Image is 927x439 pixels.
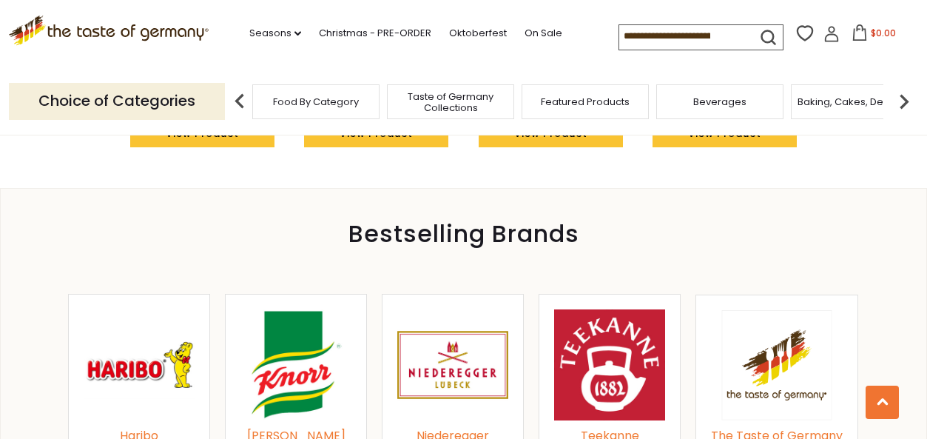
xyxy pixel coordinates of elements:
a: Food By Category [273,96,359,107]
a: Baking, Cakes, Desserts [798,96,912,107]
img: previous arrow [225,87,254,116]
a: Beverages [693,96,746,107]
a: Oktoberfest [449,25,507,41]
a: Christmas - PRE-ORDER [319,25,431,41]
div: Bestselling Brands [1,226,926,242]
img: The Taste of Germany [721,310,832,420]
a: The Taste of Germany [711,310,843,421]
a: Seasons [249,25,301,41]
img: Haribo [84,309,195,420]
a: [PERSON_NAME] [240,309,351,420]
img: Niederegger [397,309,508,420]
img: Knorr [240,309,351,420]
span: $0.00 [871,27,896,39]
p: Choice of Categories [9,83,225,119]
a: Featured Products [541,96,630,107]
a: On Sale [525,25,562,41]
button: $0.00 [843,24,906,47]
a: Taste of Germany Collections [391,91,510,113]
img: Teekanne [554,309,665,420]
img: next arrow [889,87,919,116]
